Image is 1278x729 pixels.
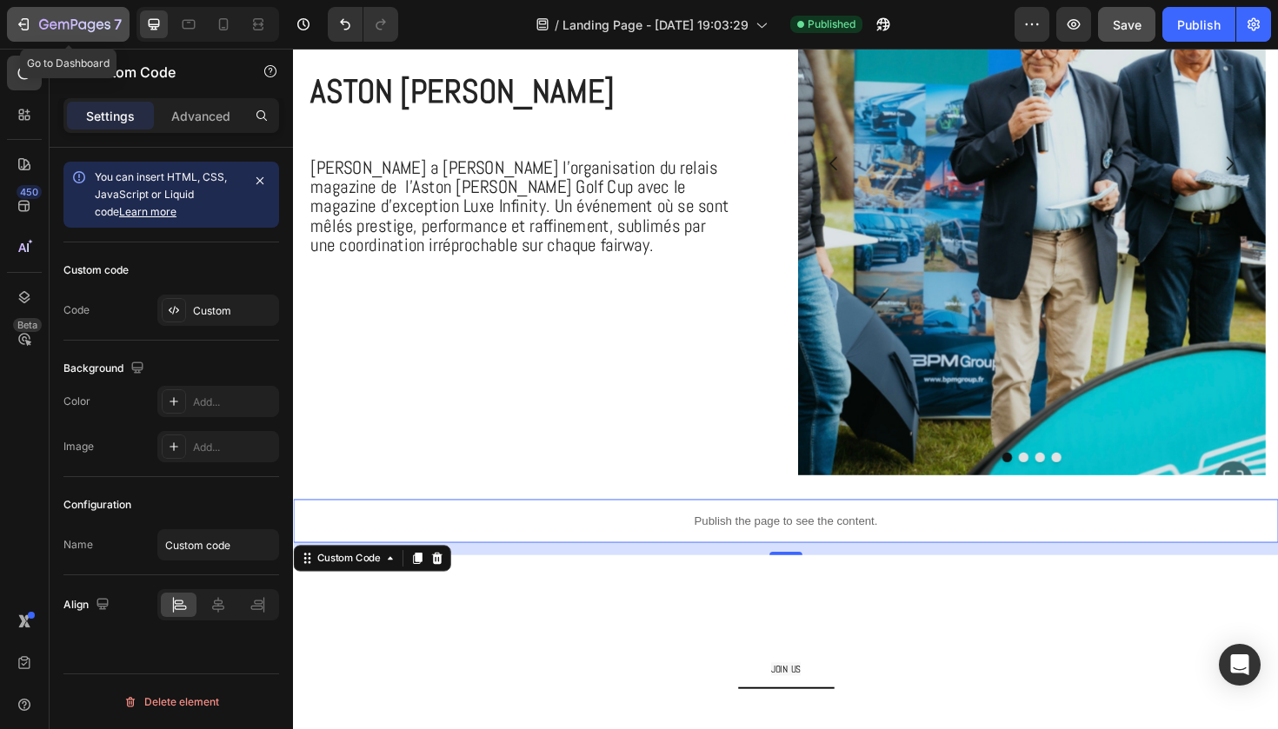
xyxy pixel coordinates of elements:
[968,97,1016,146] button: Carousel Next Arrow
[17,185,42,199] div: 450
[123,692,219,712] div: Delete element
[769,427,779,438] button: Dot
[63,302,90,318] div: Code
[63,394,90,409] div: Color
[95,170,227,218] span: You can insert HTML, CSS, JavaScript or Liquid code
[1098,7,1155,42] button: Save
[293,49,1278,729] iframe: Design area
[63,593,113,617] div: Align
[171,107,230,125] p: Advanced
[114,14,122,35] p: 7
[22,532,96,547] div: Custom Code
[7,7,130,42] button: 7
[84,62,232,83] p: Custom Code
[193,394,275,410] div: Add...
[63,357,148,381] div: Background
[803,427,814,438] button: Dot
[751,427,762,438] button: Dot
[555,16,559,34] span: /
[63,262,129,278] div: Custom code
[63,537,93,553] div: Name
[119,205,176,218] a: Learn more
[1113,17,1142,32] span: Save
[63,439,94,454] div: Image
[562,16,749,34] span: Landing Page - [DATE] 19:03:29
[13,318,42,332] div: Beta
[1177,16,1221,34] div: Publish
[549,97,597,146] button: Carousel Back Arrow
[63,688,279,716] button: Delete element
[808,17,855,32] span: Published
[193,303,275,319] div: Custom
[1219,644,1261,686] div: Open Intercom Messenger
[86,107,135,125] p: Settings
[1162,7,1235,42] button: Publish
[506,650,537,664] span: JOIN US
[193,440,275,455] div: Add...
[63,497,131,513] div: Configuration
[328,7,398,42] div: Undo/Redo
[786,427,796,438] button: Dot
